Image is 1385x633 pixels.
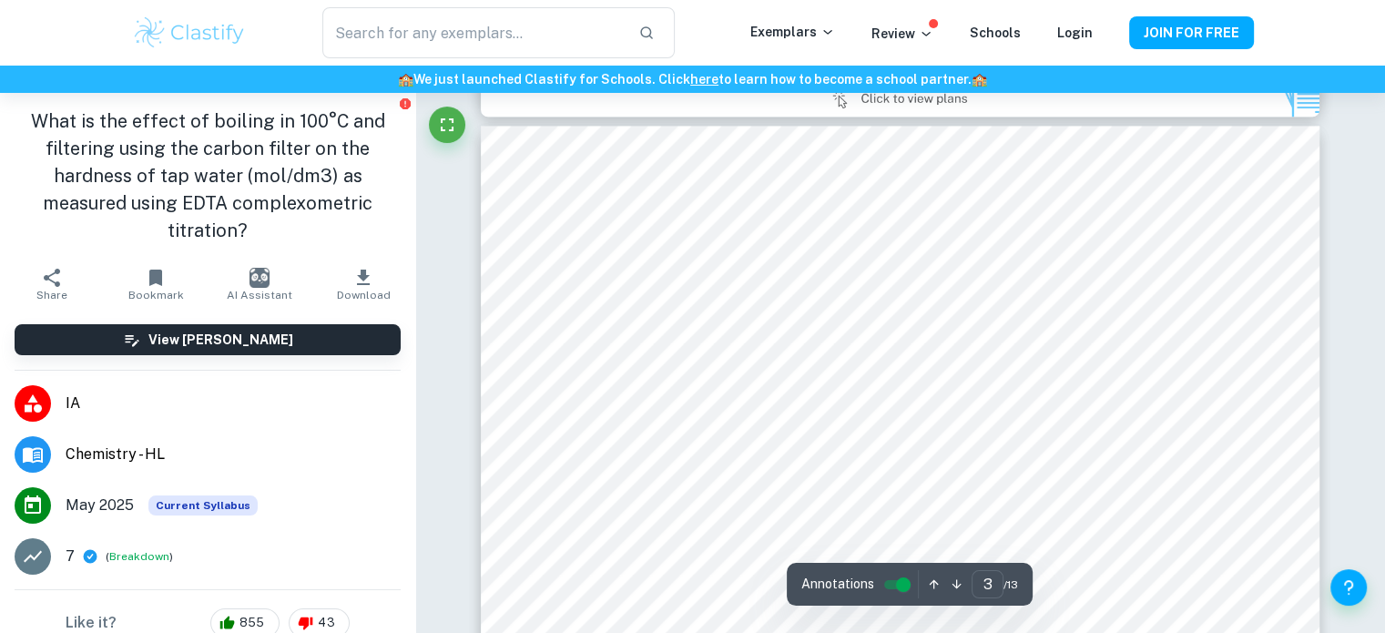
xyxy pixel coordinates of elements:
[250,268,270,288] img: AI Assistant
[429,107,465,143] button: Fullscreen
[322,7,623,58] input: Search for any exemplars...
[128,289,184,301] span: Bookmark
[229,614,274,632] span: 855
[398,97,412,110] button: Report issue
[208,259,311,310] button: AI Assistant
[132,15,248,51] img: Clastify logo
[66,495,134,516] span: May 2025
[308,614,344,632] span: 43
[337,289,391,301] span: Download
[1057,26,1093,40] a: Login
[970,26,1021,40] a: Schools
[4,69,1381,89] h6: We just launched Clastify for Schools. Click to learn how to become a school partner.
[1330,569,1367,606] button: Help and Feedback
[871,24,933,44] p: Review
[66,444,401,465] span: Chemistry - HL
[398,72,413,87] span: 🏫
[36,289,67,301] span: Share
[750,22,835,42] p: Exemplars
[1003,577,1018,593] span: / 13
[311,259,415,310] button: Download
[148,495,258,516] div: This exemplar is based on the current syllabus. Feel free to refer to it for inspiration/ideas wh...
[104,259,208,310] button: Bookmark
[801,575,874,594] span: Annotations
[66,393,401,414] span: IA
[148,330,293,350] h6: View [PERSON_NAME]
[972,72,987,87] span: 🏫
[109,548,169,565] button: Breakdown
[690,72,718,87] a: here
[15,324,401,355] button: View [PERSON_NAME]
[148,495,258,516] span: Current Syllabus
[1129,16,1254,49] button: JOIN FOR FREE
[227,289,292,301] span: AI Assistant
[106,548,173,566] span: ( )
[66,546,75,567] p: 7
[15,107,401,244] h1: What is the effect of boiling in 100°C and filtering using the carbon filter on the hardness of t...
